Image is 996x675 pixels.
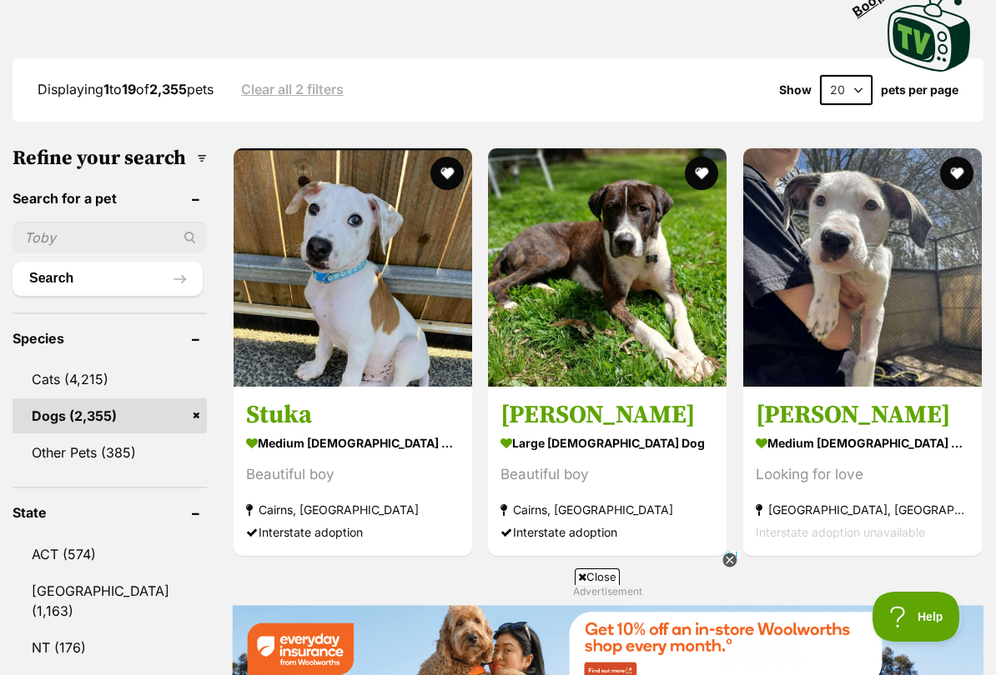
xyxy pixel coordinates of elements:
[488,148,727,387] img: Louie - Bull Arab Dog
[234,386,472,555] a: Stuka medium [DEMOGRAPHIC_DATA] Dog Beautiful boy Cairns, [GEOGRAPHIC_DATA] Interstate adoption
[873,592,963,642] iframe: Help Scout Beacon - Open
[246,430,460,454] strong: medium [DEMOGRAPHIC_DATA] Dog
[756,398,969,430] h3: [PERSON_NAME]
[38,81,214,97] span: Displaying to of pets
[488,386,727,555] a: [PERSON_NAME] large [DEMOGRAPHIC_DATA] Dog Beautiful boy Cairns, [GEOGRAPHIC_DATA] Interstate ado...
[881,83,958,97] label: pets per page
[501,497,714,520] strong: Cairns, [GEOGRAPHIC_DATA]
[756,524,925,538] span: Interstate adoption unavailable
[13,222,207,253] input: Toby
[13,262,203,295] button: Search
[501,520,714,542] div: Interstate adoption
[103,81,109,97] strong: 1
[13,630,207,665] a: NT (176)
[122,81,136,97] strong: 19
[430,157,464,190] button: favourite
[13,147,207,170] h3: Refine your search
[194,592,802,667] iframe: Advertisement
[246,520,460,542] div: Interstate adoption
[13,398,207,433] a: Dogs (2,355)
[686,157,719,190] button: favourite
[940,157,973,190] button: favourite
[779,83,812,97] span: Show
[501,462,714,485] div: Beautiful boy
[13,435,207,470] a: Other Pets (385)
[756,462,969,485] div: Looking for love
[743,148,982,387] img: Valentina - Unknown x Catahoula Dog
[501,430,714,454] strong: large [DEMOGRAPHIC_DATA] Dog
[756,430,969,454] strong: medium [DEMOGRAPHIC_DATA] Dog
[241,82,344,97] a: Clear all 2 filters
[246,462,460,485] div: Beautiful boy
[13,505,207,520] header: State
[501,398,714,430] h3: [PERSON_NAME]
[13,573,207,628] a: [GEOGRAPHIC_DATA] (1,163)
[756,497,969,520] strong: [GEOGRAPHIC_DATA], [GEOGRAPHIC_DATA]
[13,362,207,397] a: Cats (4,215)
[234,148,472,387] img: Stuka - Bull Arab Dog
[13,191,207,206] header: Search for a pet
[246,497,460,520] strong: Cairns, [GEOGRAPHIC_DATA]
[246,398,460,430] h3: Stuka
[149,81,187,97] strong: 2,355
[13,537,207,572] a: ACT (574)
[743,386,982,555] a: [PERSON_NAME] medium [DEMOGRAPHIC_DATA] Dog Looking for love [GEOGRAPHIC_DATA], [GEOGRAPHIC_DATA]...
[13,331,207,346] header: Species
